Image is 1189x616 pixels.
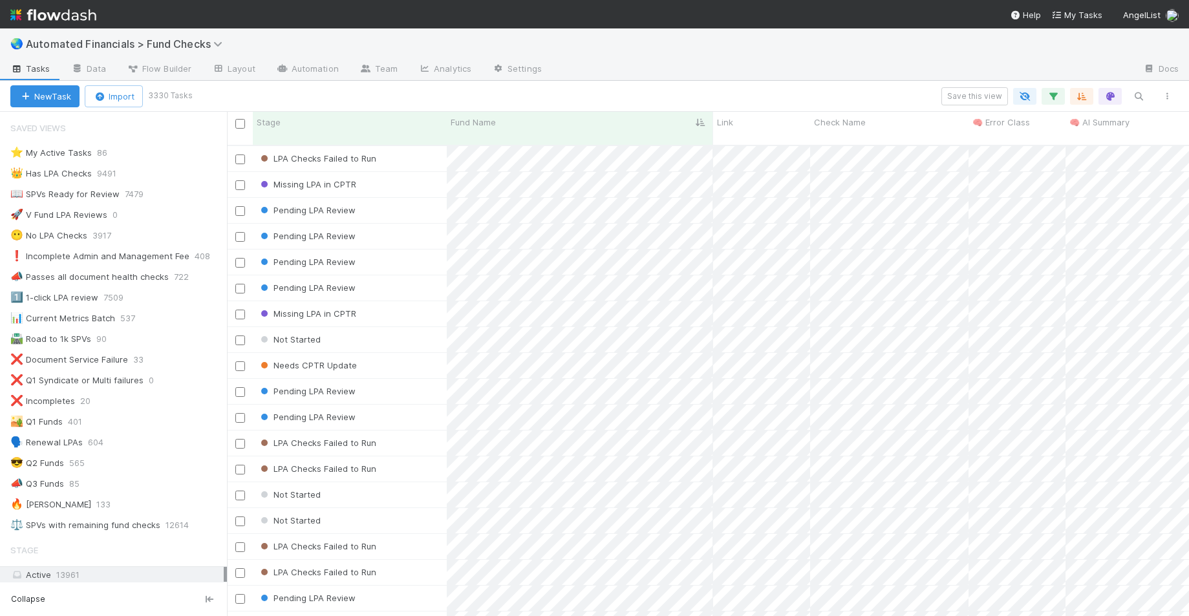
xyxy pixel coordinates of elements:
[10,248,189,264] div: Incomplete Admin and Management Fee
[125,186,156,202] span: 7479
[258,231,356,241] span: Pending LPA Review
[10,186,120,202] div: SPVs Ready for Review
[10,312,23,323] span: 📊
[1123,10,1161,20] span: AngelList
[10,414,63,430] div: Q1 Funds
[80,393,103,409] span: 20
[258,489,321,500] span: Not Started
[26,37,229,50] span: Automated Financials > Fund Checks
[10,271,23,282] span: 📣
[258,204,356,217] div: Pending LPA Review
[10,145,92,161] div: My Active Tasks
[10,457,23,468] span: 😎
[1010,8,1041,21] div: Help
[349,59,408,80] a: Team
[235,206,245,216] input: Toggle Row Selected
[10,333,23,344] span: 🛣️
[235,568,245,578] input: Toggle Row Selected
[258,333,321,346] div: Not Started
[103,290,136,306] span: 7509
[1069,116,1130,129] span: 🧠 AI Summary
[97,145,120,161] span: 86
[258,410,356,423] div: Pending LPA Review
[235,284,245,293] input: Toggle Row Selected
[10,292,23,303] span: 1️⃣
[69,455,98,471] span: 565
[10,567,224,583] div: Active
[258,281,356,294] div: Pending LPA Review
[258,307,356,320] div: Missing LPA in CPTR
[10,331,91,347] div: Road to 1k SPVs
[235,180,245,190] input: Toggle Row Selected
[133,352,156,368] span: 33
[1051,8,1102,21] a: My Tasks
[202,59,266,80] a: Layout
[258,257,356,267] span: Pending LPA Review
[1051,10,1102,20] span: My Tasks
[148,90,193,101] small: 3330 Tasks
[235,516,245,526] input: Toggle Row Selected
[258,282,356,293] span: Pending LPA Review
[258,255,356,268] div: Pending LPA Review
[10,228,87,244] div: No LPA Checks
[127,62,191,75] span: Flow Builder
[1166,9,1179,22] img: avatar_1d14498f-6309-4f08-8780-588779e5ce37.png
[258,566,376,579] div: LPA Checks Failed to Run
[258,591,356,604] div: Pending LPA Review
[97,165,129,182] span: 9491
[258,205,356,215] span: Pending LPA Review
[10,354,23,365] span: ❌
[10,374,23,385] span: ❌
[10,147,23,158] span: ⭐
[10,434,83,451] div: Renewal LPAs
[482,59,552,80] a: Settings
[10,62,50,75] span: Tasks
[68,414,95,430] span: 401
[258,385,356,398] div: Pending LPA Review
[235,310,245,319] input: Toggle Row Selected
[258,438,376,448] span: LPA Checks Failed to Run
[972,116,1030,129] span: 🧠 Error Class
[10,38,23,49] span: 🌏
[235,413,245,423] input: Toggle Row Selected
[451,116,496,129] span: Fund Name
[10,436,23,447] span: 🗣️
[10,393,75,409] div: Incompletes
[235,232,245,242] input: Toggle Row Selected
[235,542,245,552] input: Toggle Row Selected
[96,496,123,513] span: 133
[258,514,321,527] div: Not Started
[258,153,376,164] span: LPA Checks Failed to Run
[10,498,23,509] span: 🔥
[258,360,357,370] span: Needs CPTR Update
[10,476,64,492] div: Q3 Funds
[258,334,321,345] span: Not Started
[258,386,356,396] span: Pending LPA Review
[257,116,281,129] span: Stage
[149,372,167,388] span: 0
[166,517,202,533] span: 12614
[235,594,245,604] input: Toggle Row Selected
[10,517,160,533] div: SPVs with remaining fund checks
[717,116,733,129] span: Link
[10,416,23,427] span: 🏜️
[56,569,80,580] span: 13961
[10,269,169,285] div: Passes all document health checks
[258,308,356,319] span: Missing LPA in CPTR
[266,59,349,80] a: Automation
[10,85,80,107] button: NewTask
[10,478,23,489] span: 📣
[96,331,120,347] span: 90
[235,439,245,449] input: Toggle Row Selected
[10,310,115,326] div: Current Metrics Batch
[235,465,245,474] input: Toggle Row Selected
[258,540,376,553] div: LPA Checks Failed to Run
[10,519,23,530] span: ⚖️
[258,359,357,372] div: Needs CPTR Update
[11,593,45,605] span: Collapse
[10,250,23,261] span: ❗
[10,229,23,240] span: 😶
[10,209,23,220] span: 🚀
[10,496,91,513] div: [PERSON_NAME]
[1133,59,1189,80] a: Docs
